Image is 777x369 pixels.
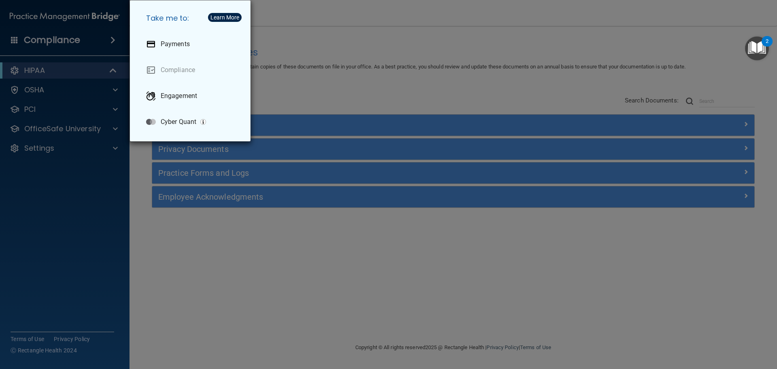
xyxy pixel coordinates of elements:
button: Open Resource Center, 2 new notifications [745,36,769,60]
p: Payments [161,40,190,48]
p: Engagement [161,92,197,100]
p: Cyber Quant [161,118,196,126]
a: Compliance [140,59,244,81]
h5: Take me to: [140,7,244,30]
a: Cyber Quant [140,111,244,133]
a: Payments [140,33,244,55]
div: Learn More [210,15,239,20]
button: Learn More [208,13,242,22]
a: Engagement [140,85,244,107]
div: 2 [766,41,769,52]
